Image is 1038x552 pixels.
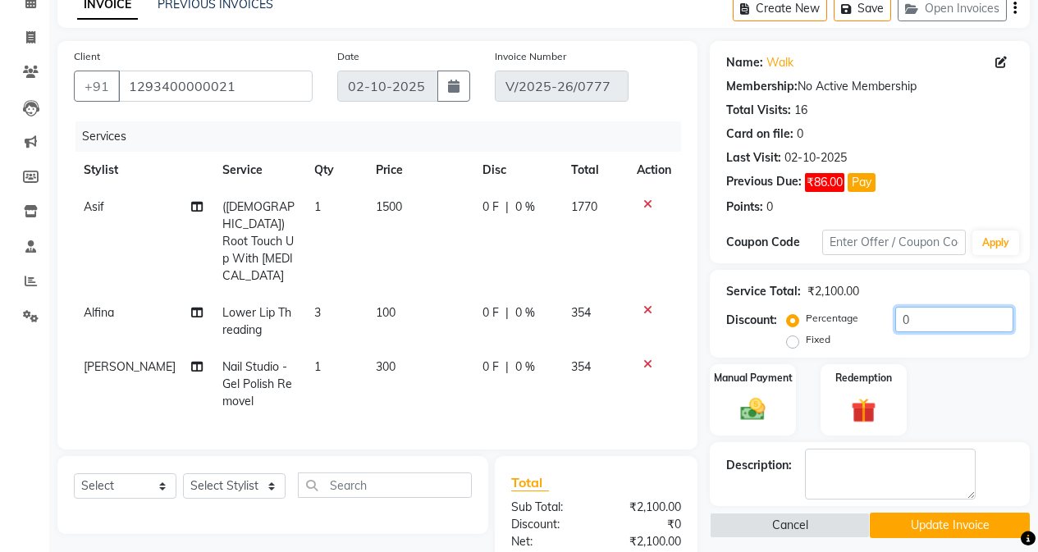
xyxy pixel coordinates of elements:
[505,358,509,376] span: |
[74,49,100,64] label: Client
[835,371,892,385] label: Redemption
[822,230,966,255] input: Enter Offer / Coupon Code
[222,359,292,408] span: Nail Studio - Gel Polish Removel
[482,304,499,322] span: 0 F
[304,152,366,189] th: Qty
[515,304,535,322] span: 0 %
[314,359,321,374] span: 1
[784,149,847,167] div: 02-10-2025
[222,305,291,337] span: Lower Lip Threading
[515,358,535,376] span: 0 %
[482,198,499,216] span: 0 F
[482,358,499,376] span: 0 F
[726,198,763,216] div: Points:
[726,125,793,143] div: Card on file:
[118,71,313,102] input: Search by Name/Mobile/Email/Code
[222,199,295,283] span: ([DEMOGRAPHIC_DATA]) Root Touch Up With [MEDICAL_DATA]
[84,199,104,214] span: Asif
[366,152,473,189] th: Price
[766,198,773,216] div: 0
[495,49,566,64] label: Invoice Number
[806,332,830,347] label: Fixed
[511,474,549,491] span: Total
[596,499,693,516] div: ₹2,100.00
[84,359,176,374] span: [PERSON_NAME]
[314,199,321,214] span: 1
[733,395,773,424] img: _cash.svg
[571,305,591,320] span: 354
[805,173,844,192] span: ₹86.00
[376,359,396,374] span: 300
[726,312,777,329] div: Discount:
[726,457,792,474] div: Description:
[627,152,681,189] th: Action
[726,102,791,119] div: Total Visits:
[571,199,597,214] span: 1770
[213,152,304,189] th: Service
[376,305,396,320] span: 100
[726,283,801,300] div: Service Total:
[807,283,859,300] div: ₹2,100.00
[726,54,763,71] div: Name:
[499,533,597,550] div: Net:
[596,516,693,533] div: ₹0
[726,78,1013,95] div: No Active Membership
[844,395,884,426] img: _gift.svg
[337,49,359,64] label: Date
[794,102,807,119] div: 16
[561,152,627,189] th: Total
[499,516,597,533] div: Discount:
[84,305,114,320] span: Alfina
[505,198,509,216] span: |
[726,78,798,95] div: Membership:
[797,125,803,143] div: 0
[870,513,1030,538] button: Update Invoice
[710,513,870,538] button: Cancel
[505,304,509,322] span: |
[298,472,472,498] input: Search
[806,311,858,326] label: Percentage
[499,499,597,516] div: Sub Total:
[726,234,822,251] div: Coupon Code
[515,198,535,216] span: 0 %
[571,359,591,374] span: 354
[596,533,693,550] div: ₹2,100.00
[314,305,321,320] span: 3
[75,121,693,152] div: Services
[972,230,1019,255] button: Apply
[766,54,793,71] a: Walk
[714,371,793,385] label: Manual Payment
[726,173,802,192] div: Previous Due:
[74,152,213,189] th: Stylist
[726,149,781,167] div: Last Visit:
[848,173,876,192] button: Pay
[74,71,120,102] button: +91
[376,199,402,214] span: 1500
[473,152,561,189] th: Disc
